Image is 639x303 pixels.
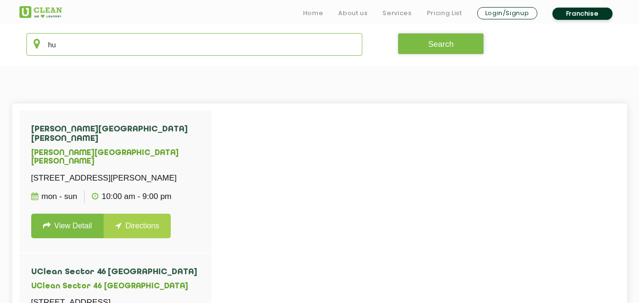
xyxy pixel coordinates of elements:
a: Home [303,8,324,19]
a: Login/Signup [477,7,537,19]
h4: UClean Sector 46 [GEOGRAPHIC_DATA] [31,268,197,277]
a: View Detail [31,214,104,238]
a: Services [383,8,411,19]
button: Search [398,33,484,54]
input: Enter city/area/pin Code [26,33,363,56]
img: UClean Laundry and Dry Cleaning [19,6,62,18]
h4: [PERSON_NAME][GEOGRAPHIC_DATA][PERSON_NAME] [31,125,200,144]
p: Mon - Sun [31,190,78,203]
a: Directions [104,214,171,238]
h5: UClean Sector 46 [GEOGRAPHIC_DATA] [31,282,197,291]
p: 10:00 AM - 9:00 PM [92,190,171,203]
p: [STREET_ADDRESS][PERSON_NAME] [31,172,200,185]
a: About us [338,8,368,19]
h5: [PERSON_NAME][GEOGRAPHIC_DATA][PERSON_NAME] [31,149,200,166]
a: Franchise [552,8,613,20]
a: Pricing List [427,8,462,19]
